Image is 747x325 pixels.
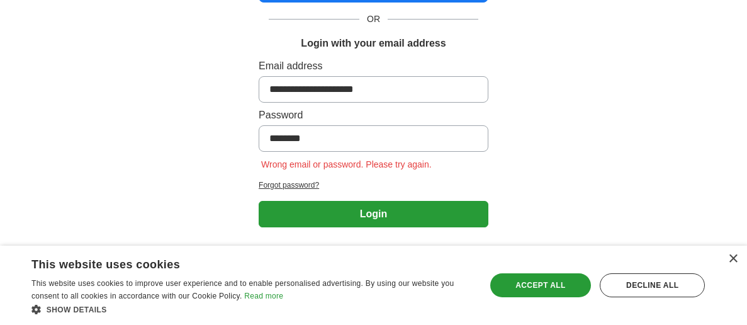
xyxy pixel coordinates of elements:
div: This website uses cookies [31,253,441,272]
label: Email address [259,59,488,74]
span: Show details [47,305,107,314]
div: Close [728,254,738,264]
span: Wrong email or password. Please try again. [259,159,434,169]
h1: Login with your email address [301,36,446,51]
span: OR [359,13,388,26]
a: Forgot password? [259,180,488,191]
label: Password [259,108,488,123]
div: Accept all [490,273,592,297]
div: Show details [31,303,472,316]
div: Decline all [600,273,705,297]
span: This website uses cookies to improve user experience and to enable personalised advertising. By u... [31,279,454,300]
a: Read more, opens a new window [244,292,283,300]
button: Login [259,201,488,227]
